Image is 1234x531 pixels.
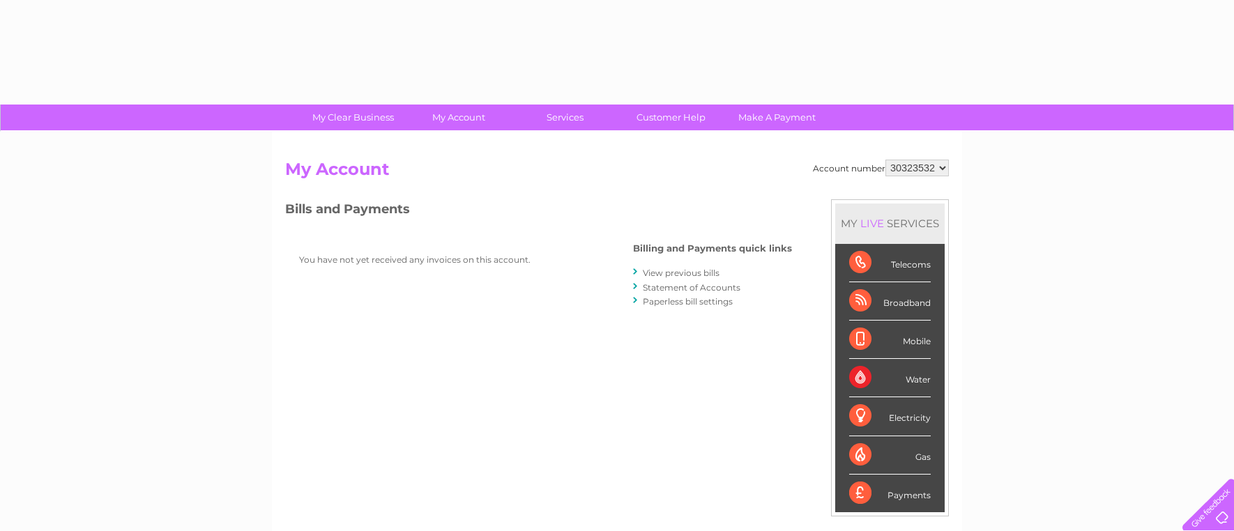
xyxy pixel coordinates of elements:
div: Telecoms [849,244,931,282]
div: Gas [849,436,931,475]
a: Services [508,105,623,130]
a: Customer Help [614,105,729,130]
a: Make A Payment [719,105,835,130]
div: Broadband [849,282,931,321]
h4: Billing and Payments quick links [633,243,792,254]
div: LIVE [858,217,887,230]
div: Mobile [849,321,931,359]
a: View previous bills [643,268,719,278]
h3: Bills and Payments [285,199,792,224]
div: Water [849,359,931,397]
p: You have not yet received any invoices on this account. [299,253,578,266]
div: MY SERVICES [835,203,945,243]
a: Statement of Accounts [643,282,740,293]
a: Paperless bill settings [643,296,733,307]
div: Payments [849,475,931,512]
div: Account number [813,160,949,176]
h2: My Account [285,160,949,186]
a: My Account [402,105,517,130]
div: Electricity [849,397,931,436]
a: My Clear Business [296,105,411,130]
